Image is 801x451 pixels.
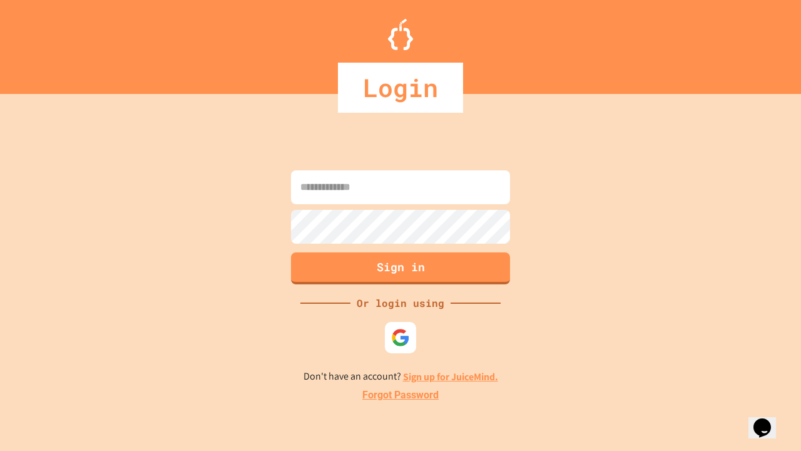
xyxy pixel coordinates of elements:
[391,328,410,347] img: google-icon.svg
[291,252,510,284] button: Sign in
[362,388,439,403] a: Forgot Password
[403,370,498,383] a: Sign up for JuiceMind.
[304,369,498,385] p: Don't have an account?
[388,19,413,50] img: Logo.svg
[748,401,788,438] iframe: chat widget
[697,346,788,400] iframe: chat widget
[338,63,463,113] div: Login
[350,296,451,311] div: Or login using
